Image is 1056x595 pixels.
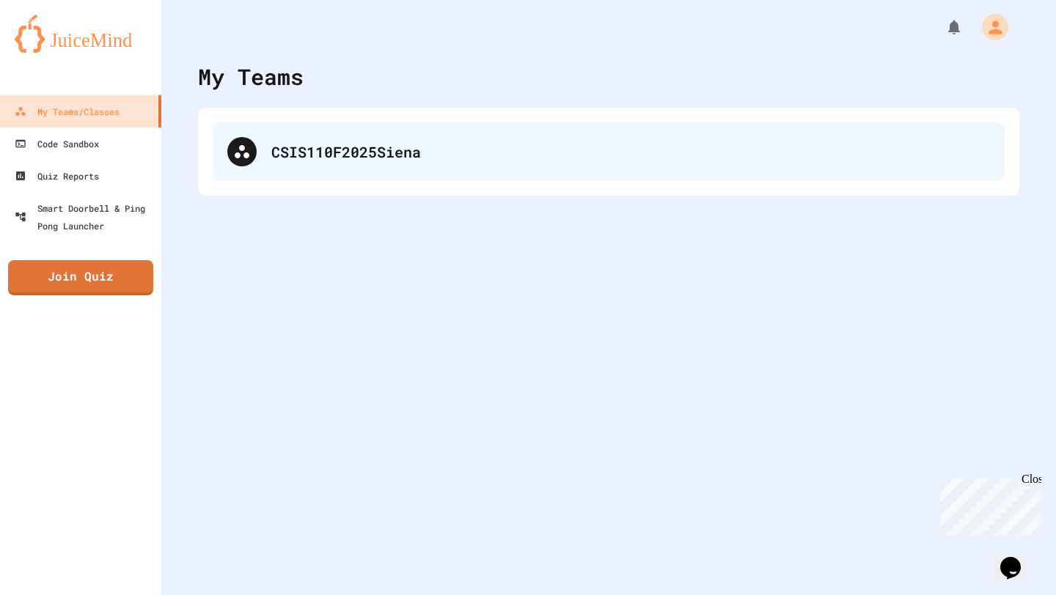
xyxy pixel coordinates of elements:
[934,473,1041,535] iframe: chat widget
[15,15,147,53] img: logo-orange.svg
[15,167,99,185] div: Quiz Reports
[994,536,1041,580] iframe: chat widget
[967,10,1012,44] div: My Account
[15,135,99,152] div: Code Sandbox
[6,6,101,93] div: Chat with us now!Close
[8,260,153,295] a: Join Quiz
[15,103,120,120] div: My Teams/Classes
[15,199,155,234] div: Smart Doorbell & Ping Pong Launcher
[918,15,967,40] div: My Notifications
[271,141,990,163] div: CSIS110F2025Siena
[198,60,304,93] div: My Teams
[213,122,1005,181] div: CSIS110F2025Siena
